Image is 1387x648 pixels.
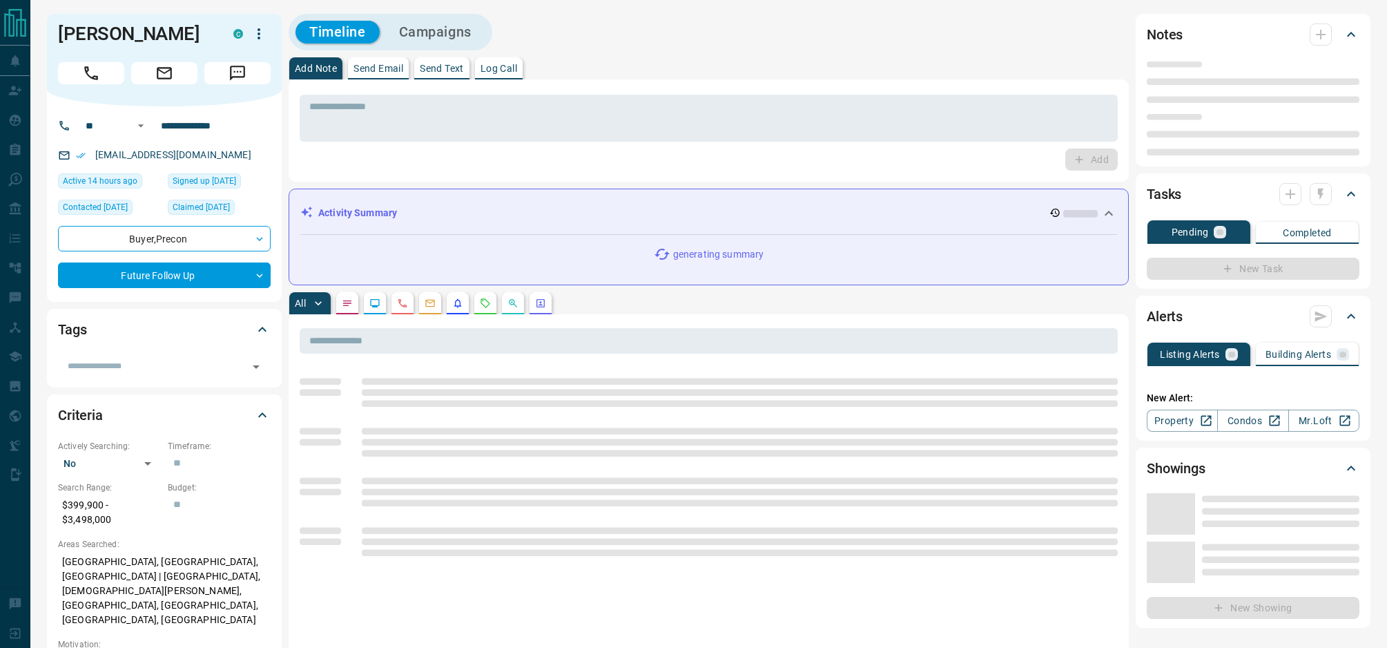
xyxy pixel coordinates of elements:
span: Message [204,62,271,84]
p: Send Email [353,64,403,73]
svg: Notes [342,298,353,309]
h2: Alerts [1147,305,1183,327]
h2: Showings [1147,457,1205,479]
div: No [58,452,161,475]
div: condos.ca [233,29,243,39]
span: Call [58,62,124,84]
h1: [PERSON_NAME] [58,23,213,45]
div: Tue Apr 08 2025 [58,200,161,219]
p: New Alert: [1147,391,1359,406]
a: Condos [1217,410,1288,432]
svg: Emails [425,298,436,309]
p: Actively Searching: [58,440,161,452]
div: Alerts [1147,300,1359,333]
p: Activity Summary [318,206,397,220]
p: Search Range: [58,482,161,494]
div: Fri Feb 02 2024 [168,173,271,193]
div: Tags [58,313,271,346]
svg: Listing Alerts [452,298,463,309]
p: Log Call [481,64,517,73]
div: Fri Feb 02 2024 [168,200,271,219]
p: $399,900 - $3,498,000 [58,494,161,531]
svg: Requests [480,298,491,309]
button: Open [133,117,149,134]
h2: Criteria [58,404,103,426]
span: Email [131,62,197,84]
div: Criteria [58,399,271,432]
p: [GEOGRAPHIC_DATA], [GEOGRAPHIC_DATA], [GEOGRAPHIC_DATA] | [GEOGRAPHIC_DATA], [DEMOGRAPHIC_DATA][P... [58,551,271,631]
span: Active 14 hours ago [63,174,137,188]
span: Signed up [DATE] [173,174,236,188]
p: Areas Searched: [58,538,271,551]
a: [EMAIL_ADDRESS][DOMAIN_NAME] [95,149,251,160]
svg: Calls [397,298,408,309]
div: Future Follow Up [58,263,271,288]
p: Budget: [168,482,271,494]
svg: Email Verified [76,151,86,160]
p: generating summary [673,247,764,262]
span: Claimed [DATE] [173,200,230,214]
p: Building Alerts [1265,350,1331,359]
div: Showings [1147,452,1359,485]
h2: Tags [58,318,86,341]
p: Add Note [295,64,337,73]
svg: Lead Browsing Activity [369,298,380,309]
a: Mr.Loft [1288,410,1359,432]
div: Tasks [1147,178,1359,211]
svg: Opportunities [507,298,518,309]
svg: Agent Actions [535,298,546,309]
div: Notes [1147,18,1359,51]
h2: Tasks [1147,183,1181,205]
div: Sun Aug 17 2025 [58,173,161,193]
p: Listing Alerts [1160,350,1220,359]
p: Timeframe: [168,440,271,452]
button: Campaigns [385,21,485,44]
div: Buyer , Precon [58,226,271,251]
button: Open [246,357,266,377]
p: Send Text [420,64,464,73]
span: Contacted [DATE] [63,200,128,214]
button: Timeline [295,21,380,44]
h2: Notes [1147,23,1183,46]
p: All [295,298,306,308]
p: Completed [1283,228,1332,238]
a: Property [1147,410,1218,432]
p: Pending [1172,227,1209,237]
div: Activity Summary [300,200,1117,226]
